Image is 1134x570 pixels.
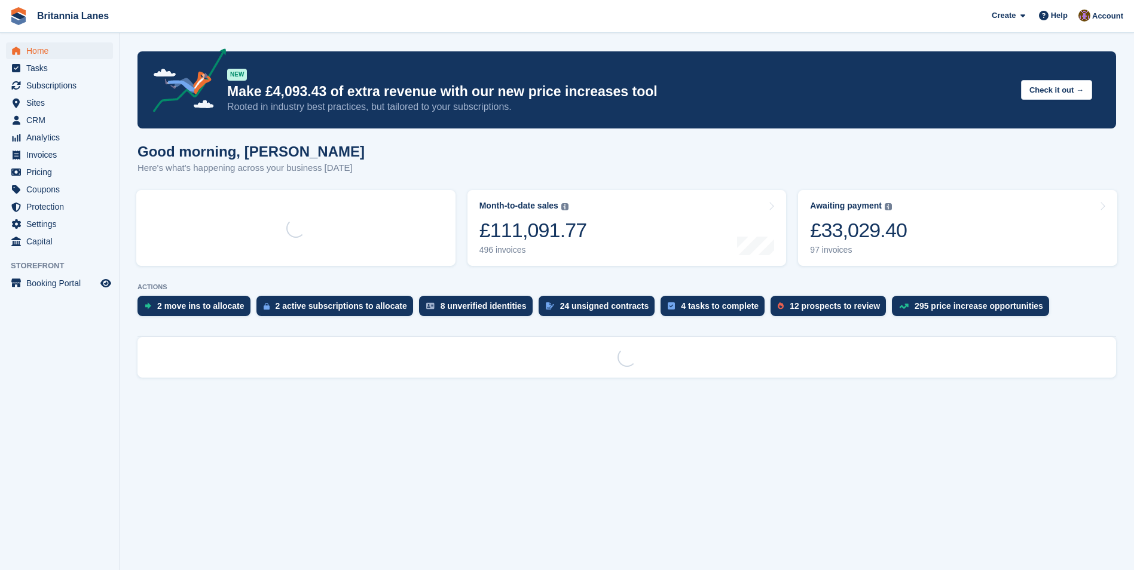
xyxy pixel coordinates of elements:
span: Analytics [26,129,98,146]
span: Protection [26,198,98,215]
a: menu [6,233,113,250]
a: menu [6,77,113,94]
a: menu [6,164,113,180]
a: menu [6,129,113,146]
div: 2 move ins to allocate [157,301,244,311]
span: CRM [26,112,98,128]
a: 8 unverified identities [419,296,539,322]
div: Month-to-date sales [479,201,558,211]
span: Coupons [26,181,98,198]
h1: Good morning, [PERSON_NAME] [137,143,365,160]
a: Preview store [99,276,113,290]
a: 2 move ins to allocate [137,296,256,322]
div: 97 invoices [810,245,907,255]
a: menu [6,112,113,128]
img: price-adjustments-announcement-icon-8257ccfd72463d97f412b2fc003d46551f7dbcb40ab6d574587a9cd5c0d94... [143,48,227,117]
span: Home [26,42,98,59]
a: 12 prospects to review [771,296,892,322]
a: menu [6,181,113,198]
img: Andy Collier [1078,10,1090,22]
span: Booking Portal [26,275,98,292]
a: menu [6,146,113,163]
span: Settings [26,216,98,232]
a: menu [6,42,113,59]
span: Tasks [26,60,98,76]
a: menu [6,216,113,232]
a: menu [6,94,113,111]
p: Here's what's happening across your business [DATE] [137,161,365,175]
img: price_increase_opportunities-93ffe204e8149a01c8c9dc8f82e8f89637d9d84a8eef4429ea346261dce0b2c0.svg [899,304,909,309]
img: stora-icon-8386f47178a22dfd0bd8f6a31ec36ba5ce8667c1dd55bd0f319d3a0aa187defe.svg [10,7,27,25]
a: menu [6,60,113,76]
span: Help [1051,10,1068,22]
span: Pricing [26,164,98,180]
button: Check it out → [1021,80,1092,100]
a: 24 unsigned contracts [539,296,661,322]
span: Subscriptions [26,77,98,94]
div: NEW [227,69,247,81]
div: 2 active subscriptions to allocate [276,301,407,311]
a: Month-to-date sales £111,091.77 496 invoices [467,190,787,266]
span: Capital [26,233,98,250]
div: £33,029.40 [810,218,907,243]
p: Rooted in industry best practices, but tailored to your subscriptions. [227,100,1011,114]
div: 8 unverified identities [441,301,527,311]
span: Invoices [26,146,98,163]
span: Account [1092,10,1123,22]
img: icon-info-grey-7440780725fd019a000dd9b08b2336e03edf1995a4989e88bcd33f0948082b44.svg [561,203,568,210]
img: icon-info-grey-7440780725fd019a000dd9b08b2336e03edf1995a4989e88bcd33f0948082b44.svg [885,203,892,210]
img: prospect-51fa495bee0391a8d652442698ab0144808aea92771e9ea1ae160a38d050c398.svg [778,302,784,309]
span: Create [992,10,1016,22]
img: active_subscription_to_allocate_icon-d502201f5373d7db506a760aba3b589e785aa758c864c3986d89f69b8ff3... [264,302,270,310]
div: 295 price increase opportunities [915,301,1043,311]
div: 496 invoices [479,245,587,255]
a: 4 tasks to complete [661,296,771,322]
div: £111,091.77 [479,218,587,243]
img: contract_signature_icon-13c848040528278c33f63329250d36e43548de30e8caae1d1a13099fd9432cc5.svg [546,302,554,309]
div: 12 prospects to review [790,301,880,311]
p: ACTIONS [137,283,1116,291]
span: Storefront [11,260,119,272]
a: Awaiting payment £33,029.40 97 invoices [798,190,1117,266]
p: Make £4,093.43 of extra revenue with our new price increases tool [227,83,1011,100]
img: verify_identity-adf6edd0f0f0b5bbfe63781bf79b02c33cf7c696d77639b501bdc392416b5a36.svg [426,302,435,309]
a: 295 price increase opportunities [892,296,1055,322]
div: Awaiting payment [810,201,882,211]
div: 4 tasks to complete [681,301,759,311]
a: 2 active subscriptions to allocate [256,296,419,322]
img: task-75834270c22a3079a89374b754ae025e5fb1db73e45f91037f5363f120a921f8.svg [668,302,675,309]
span: Sites [26,94,98,111]
a: Britannia Lanes [32,6,114,26]
div: 24 unsigned contracts [560,301,649,311]
img: move_ins_to_allocate_icon-fdf77a2bb77ea45bf5b3d319d69a93e2d87916cf1d5bf7949dd705db3b84f3ca.svg [145,302,151,309]
a: menu [6,275,113,292]
a: menu [6,198,113,215]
